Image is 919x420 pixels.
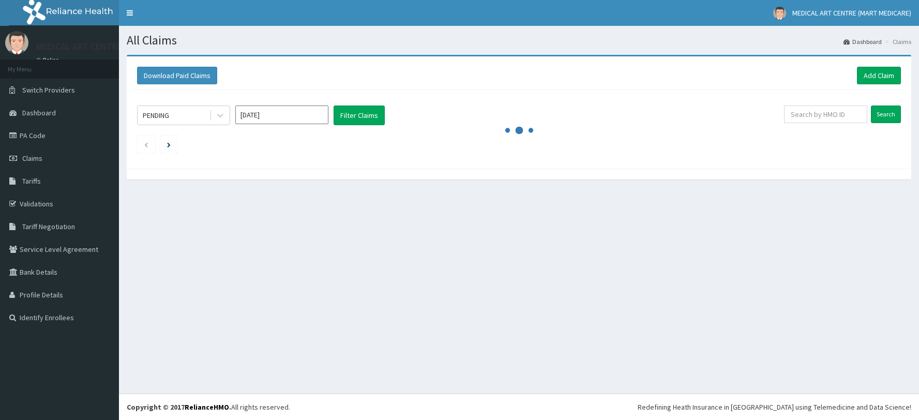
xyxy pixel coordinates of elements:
li: Claims [883,37,911,46]
div: Redefining Heath Insurance in [GEOGRAPHIC_DATA] using Telemedicine and Data Science! [638,402,911,412]
p: MEDICAL ART CENTRE (MART MEDICARE) [36,42,194,51]
svg: audio-loading [504,115,535,146]
strong: Copyright © 2017 . [127,402,231,412]
a: RelianceHMO [185,402,229,412]
h1: All Claims [127,34,911,47]
button: Download Paid Claims [137,67,217,84]
span: Claims [22,154,42,163]
input: Search by HMO ID [784,106,867,123]
span: MEDICAL ART CENTRE (MART MEDICARE) [792,8,911,18]
img: User Image [773,7,786,20]
a: Add Claim [857,67,901,84]
input: Search [871,106,901,123]
input: Select Month and Year [235,106,328,124]
a: Previous page [144,140,148,149]
a: Dashboard [843,37,882,46]
a: Online [36,56,61,64]
div: PENDING [143,110,169,121]
a: Next page [167,140,171,149]
footer: All rights reserved. [119,394,919,420]
img: User Image [5,31,28,54]
span: Dashboard [22,108,56,117]
span: Tariffs [22,176,41,186]
span: Switch Providers [22,85,75,95]
span: Tariff Negotiation [22,222,75,231]
button: Filter Claims [334,106,385,125]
